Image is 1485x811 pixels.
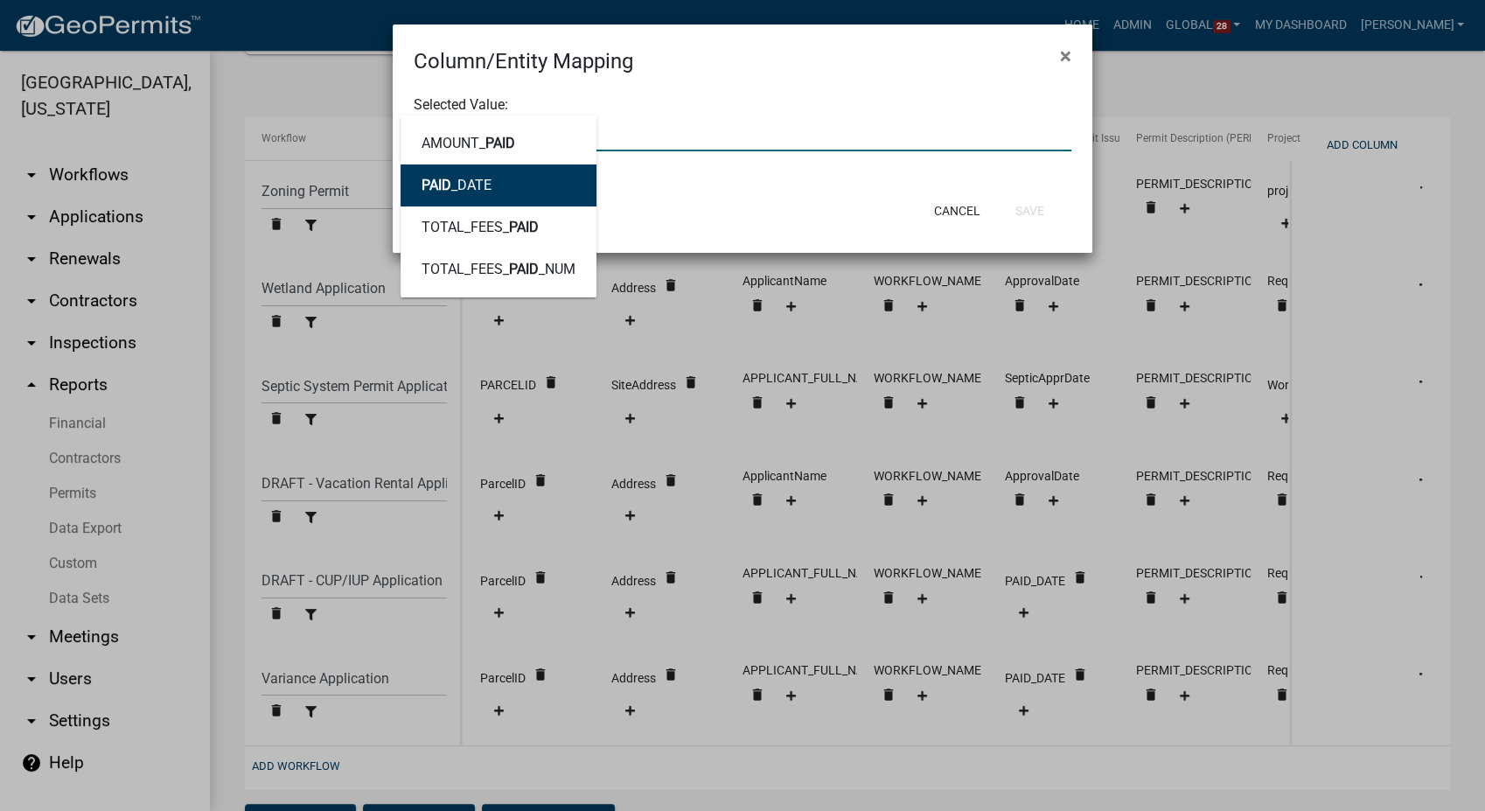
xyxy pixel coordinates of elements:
[422,178,492,192] ngb-highlight: _DATE
[414,94,1071,151] wm-data-entity-autocomplete: Mapping Entity
[1060,44,1071,68] span: ×
[422,220,539,234] ngb-highlight: TOTAL_FEES_
[920,195,994,227] button: Cancel
[1046,31,1085,80] button: Close
[422,177,451,193] span: PAID
[414,96,508,113] span: Selected Value:
[414,45,633,77] h4: Column/Entity Mapping
[414,115,1071,151] input: Search data entities...
[422,262,575,276] ngb-highlight: TOTAL_FEES_ _NUM
[509,219,539,235] span: PAID
[1001,195,1058,227] button: Save
[422,136,515,150] ngb-highlight: AMOUNT_
[509,261,539,277] span: PAID
[485,135,515,151] span: PAID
